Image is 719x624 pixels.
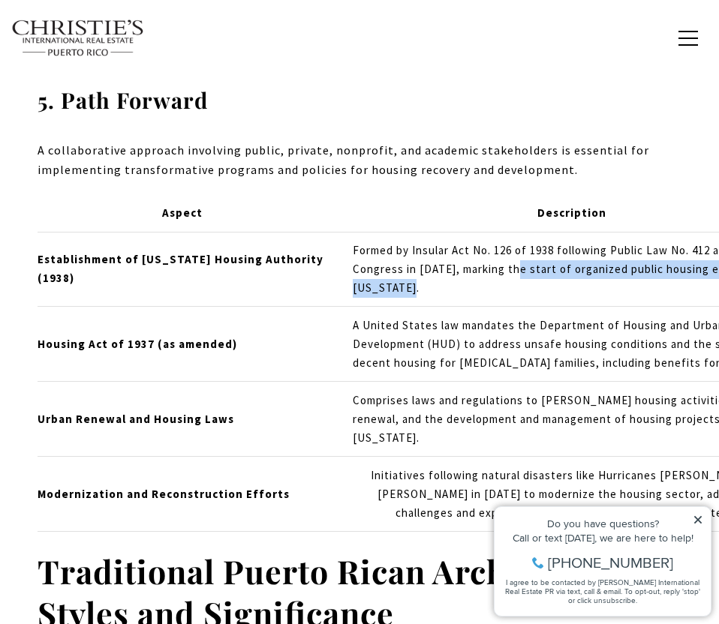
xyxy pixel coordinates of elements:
[38,487,290,501] strong: Modernization and Reconstruction Efforts
[19,92,214,121] span: I agree to be contacted by [PERSON_NAME] International Real Estate PR via text, call & email. To ...
[38,337,237,351] strong: Housing Act of 1937 (as amended)
[162,205,203,220] strong: Aspect
[62,70,187,85] span: [PHONE_NUMBER]
[38,252,323,285] strong: Establishment of [US_STATE] Housing Authority (1938)
[16,48,217,58] div: Call or text [DATE], we are here to help!
[537,205,606,220] strong: Description
[16,34,217,44] div: Do you have questions?
[38,142,649,177] span: A collaborative approach involving public, private, nonprofit, and academic stakeholders is essen...
[11,19,145,57] img: Christie's International Real Estate text transparent background
[669,16,708,60] button: button
[38,412,234,426] strong: Urban Renewal and Housing Laws
[38,85,208,114] strong: 5. Path Forward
